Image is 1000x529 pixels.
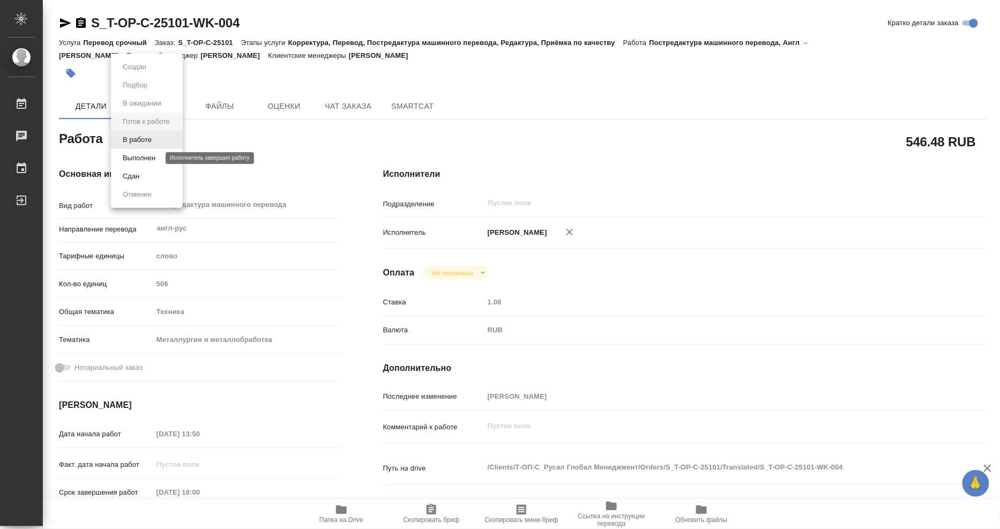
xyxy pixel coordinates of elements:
[120,134,155,146] button: В работе
[120,79,151,91] button: Подбор
[120,170,143,182] button: Сдан
[120,189,155,200] button: Отменен
[120,98,165,109] button: В ожидании
[120,116,173,128] button: Готов к работе
[120,152,159,164] button: Выполнен
[120,61,150,73] button: Создан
